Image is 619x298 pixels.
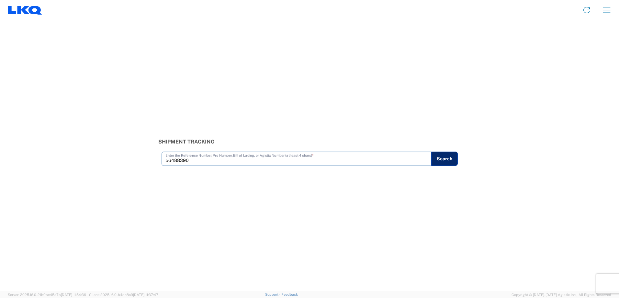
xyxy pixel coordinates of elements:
[431,152,458,166] button: Search
[89,293,158,297] span: Client: 2025.16.0-b4dc8a9
[8,293,86,297] span: Server: 2025.16.0-21b0bc45e7b
[61,293,86,297] span: [DATE] 11:54:36
[512,292,611,298] span: Copyright © [DATE]-[DATE] Agistix Inc., All Rights Reserved
[265,292,281,296] a: Support
[281,292,298,296] a: Feedback
[158,139,461,145] h3: Shipment Tracking
[133,293,158,297] span: [DATE] 11:37:47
